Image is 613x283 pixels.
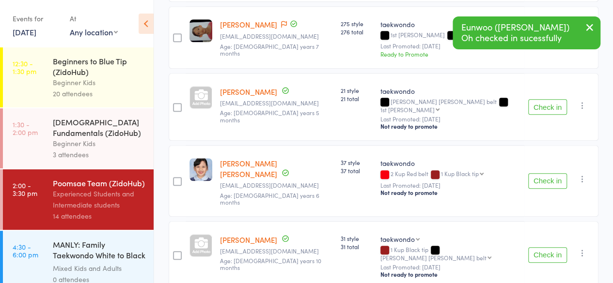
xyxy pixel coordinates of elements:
[53,210,145,222] div: 14 attendees
[220,248,333,254] small: kisun6@hotmail.com
[53,117,145,138] div: [DEMOGRAPHIC_DATA] Fundamentals (ZidoHub)
[380,189,520,196] div: Not ready to promote
[220,191,319,206] span: Age: [DEMOGRAPHIC_DATA] years 6 months
[380,31,520,40] div: 1st [PERSON_NAME]
[341,242,373,251] span: 31 total
[380,86,520,96] div: taekwondo
[220,42,319,57] span: Age: [DEMOGRAPHIC_DATA] years 7 months
[53,239,145,263] div: MANLY: Family Taekwondo White to Black Belt
[380,270,520,278] div: Not ready to promote
[380,50,520,58] div: Ready to Promote
[528,247,567,263] button: Check in
[53,188,145,210] div: Experienced Students and Intermediate students
[53,77,145,88] div: Beginner Kids
[380,98,520,113] div: [PERSON_NAME] [PERSON_NAME] belt
[53,88,145,99] div: 20 attendees
[380,122,520,130] div: Not ready to promote
[380,116,520,122] small: Last Promoted: [DATE]
[53,178,145,188] div: Poomsae Team (ZidoHub)
[3,108,154,168] a: 1:30 -2:00 pm[DEMOGRAPHIC_DATA] Fundamentals (ZidoHub)Beginner Kids3 attendees
[70,27,118,37] div: Any location
[341,166,373,175] span: 37 total
[189,19,212,42] img: image1542060487.png
[13,181,37,197] time: 2:00 - 3:30 pm
[453,16,600,49] div: Eunwoo ([PERSON_NAME]) Oh checked in sucessfully
[380,246,520,261] div: 1 Kup Black tip
[53,263,145,274] div: Mixed Kids and Adults
[380,170,520,179] div: 2 Kup Red belt
[53,149,145,160] div: 3 attendees
[13,60,36,75] time: 12:30 - 1:30 pm
[220,19,277,30] a: [PERSON_NAME]
[220,87,277,97] a: [PERSON_NAME]
[380,254,487,261] div: [PERSON_NAME] [PERSON_NAME] belt
[53,138,145,149] div: Beginner Kids
[70,11,118,27] div: At
[380,43,520,49] small: Last Promoted: [DATE]
[13,120,38,136] time: 1:30 - 2:00 pm
[341,94,373,103] span: 21 total
[3,169,154,230] a: 2:00 -3:30 pmPoomsae Team (ZidoHub)Experienced Students and Intermediate students14 attendees
[380,264,520,270] small: Last Promoted: [DATE]
[220,256,321,271] span: Age: [DEMOGRAPHIC_DATA] years 10 months
[189,158,212,181] img: image1602043888.png
[220,158,277,179] a: [PERSON_NAME] [PERSON_NAME]
[380,19,520,29] div: taekwondo
[380,158,520,168] div: taekwondo
[220,100,333,106] small: Khy78213@gmail.com
[341,234,373,242] span: 31 style
[528,99,567,115] button: Check in
[13,243,38,258] time: 4:30 - 6:00 pm
[380,106,435,113] div: 1st [PERSON_NAME]
[341,86,373,94] span: 21 style
[13,11,60,27] div: Events for
[53,56,145,77] div: Beginners to Blue Tip (ZidoHub)
[528,173,567,189] button: Check in
[341,158,373,166] span: 37 style
[220,108,319,123] span: Age: [DEMOGRAPHIC_DATA] years 5 months
[3,47,154,107] a: 12:30 -1:30 pmBeginners to Blue Tip (ZidoHub)Beginner Kids20 attendees
[380,234,415,244] div: taekwondo
[220,235,277,245] a: [PERSON_NAME]
[341,19,373,28] span: 275 style
[220,33,333,40] small: lylabby@hotmail.com
[220,182,333,189] small: mengorjuz@yahoo.com
[380,182,520,189] small: Last Promoted: [DATE]
[341,28,373,36] span: 276 total
[441,170,479,177] div: 1 Kup Black tip
[13,27,36,37] a: [DATE]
